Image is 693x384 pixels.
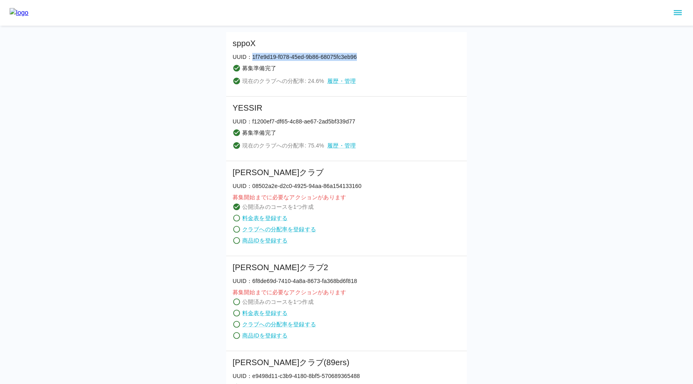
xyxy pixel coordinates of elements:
h6: sppoX [233,37,357,50]
a: クラブへの分配率を登録する [242,320,316,328]
p: 公開済みのコースを 1 つ作成 [242,203,314,211]
a: 履歴・管理 [327,77,356,85]
a: 商品IDを登録する [242,236,288,245]
p: 公開済みのコースを 1 つ作成 [242,298,314,306]
h6: [PERSON_NAME]クラブ(89ers) [233,356,360,369]
p: 募集開始までに必要なアクションがあります [233,288,357,296]
a: 商品IDを登録する [242,331,288,340]
a: 料金表を登録する [242,214,288,222]
p: UUID： f1200ef7-df65-4c88-ae67-2ad5bf339d77 [233,117,356,125]
p: UUID： e9498d11-c3b9-4180-8bf5-570689365488 [233,372,360,380]
p: 募集準備完了 [242,129,276,137]
img: logo [10,8,28,18]
p: UUID： 08502a2e-d2c0-4925-94aa-86a154133160 [233,182,361,190]
p: UUID： 6f8de69d-7410-4a8a-8673-fa368bd6f818 [233,277,357,285]
button: sidemenu [671,6,685,20]
p: 現在のクラブへの分配率: 75.4 % [242,141,324,150]
h6: YESSIR [233,101,356,114]
h6: [PERSON_NAME]クラブ [233,166,361,179]
h6: [PERSON_NAME]クラブ2 [233,261,357,274]
a: 履歴・管理 [327,141,356,150]
p: UUID： 1f7e9d19-f078-45ed-9b86-68075fc3eb96 [233,53,357,61]
p: 募集開始までに必要なアクションがあります [233,193,361,201]
a: クラブへの分配率を登録する [242,225,316,233]
p: 募集準備完了 [242,64,276,72]
a: 料金表を登録する [242,309,288,317]
p: 現在のクラブへの分配率: 24.6 % [242,77,324,85]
